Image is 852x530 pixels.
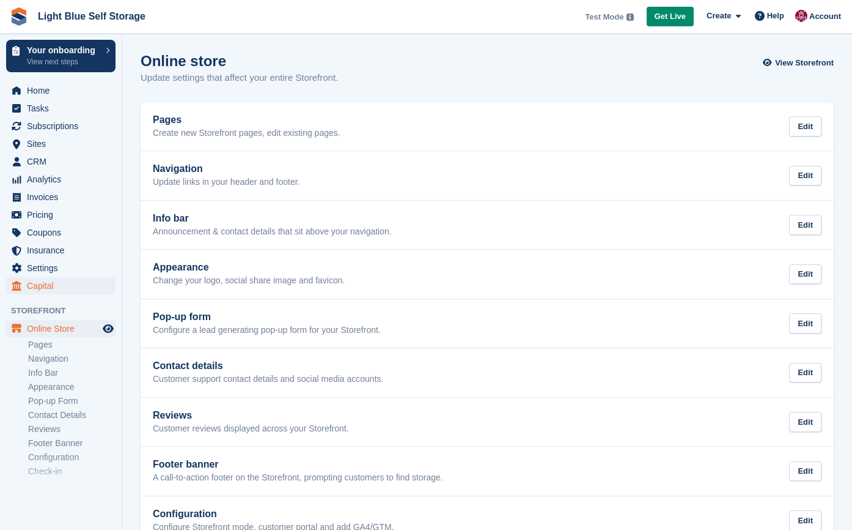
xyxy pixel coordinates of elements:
[141,71,338,85] p: Update settings that affect your entire Storefront.
[153,213,392,224] h2: Info bar
[775,57,834,69] span: View Storefront
[28,438,116,449] a: Footer Banner
[789,264,821,285] div: Edit
[27,82,100,99] span: Home
[28,424,116,435] a: Reviews
[10,7,28,26] img: stora-icon-8386f47178a22dfd0bd8f6a31ec36ba5ce8667c1dd55bd0f319d3a0aa187defe.svg
[6,259,116,277] a: menu
[6,277,116,294] a: menu
[11,305,122,317] span: Storefront
[28,381,116,393] a: Appearance
[153,226,392,237] p: Announcement & contact details that sit above your navigation.
[27,242,100,259] span: Insurance
[795,10,807,22] img: Jack Chivers
[27,46,100,54] p: Your onboarding
[27,153,100,170] span: CRM
[153,262,345,273] h2: Appearance
[6,40,116,72] a: Your onboarding View next steps
[153,325,381,336] p: Configure a lead generating pop-up form for your Storefront.
[789,412,821,432] div: Edit
[28,339,116,351] a: Pages
[28,452,116,463] a: Configuration
[141,201,834,250] a: Info bar Announcement & contact details that sit above your navigation. Edit
[585,11,623,23] span: Test Mode
[6,188,116,206] a: menu
[153,312,381,323] h2: Pop-up form
[27,171,100,188] span: Analytics
[27,224,100,241] span: Coupons
[141,53,338,69] h1: Online store
[626,13,634,21] img: icon-info-grey-7440780725fd019a000dd9b08b2336e03edf1995a4989e88bcd33f0948082b44.svg
[141,151,834,200] a: Navigation Update links in your header and footer. Edit
[767,10,784,22] span: Help
[153,275,345,286] p: Change your logo, social share image and favicon.
[6,242,116,259] a: menu
[6,224,116,241] a: menu
[655,10,686,23] span: Get Live
[27,100,100,117] span: Tasks
[141,299,834,348] a: Pop-up form Configure a lead generating pop-up form for your Storefront. Edit
[153,374,383,385] p: Customer support contact details and social media accounts.
[141,398,834,447] a: Reviews Customer reviews displayed across your Storefront. Edit
[153,472,443,483] p: A call-to-action footer on the Storefront, prompting customers to find storage.
[766,53,834,73] a: View Storefront
[28,409,116,421] a: Contact Details
[28,395,116,407] a: Pop-up Form
[27,135,100,152] span: Sites
[27,188,100,206] span: Invoices
[6,206,116,223] a: menu
[6,118,116,135] a: menu
[28,353,116,365] a: Navigation
[33,6,150,26] a: Light Blue Self Storage
[153,424,349,435] p: Customer reviews displayed across your Storefront.
[27,259,100,277] span: Settings
[28,466,116,477] a: Check-in
[789,461,821,482] div: Edit
[153,459,443,470] h2: Footer banner
[27,118,100,135] span: Subscriptions
[153,163,300,174] h2: Navigation
[6,171,116,188] a: menu
[141,348,834,397] a: Contact details Customer support contact details and social media accounts. Edit
[153,509,394,520] h2: Configuration
[153,177,300,188] p: Update links in your header and footer.
[141,102,834,151] a: Pages Create new Storefront pages, edit existing pages. Edit
[789,166,821,186] div: Edit
[101,321,116,336] a: Preview store
[6,135,116,152] a: menu
[789,215,821,235] div: Edit
[707,10,731,22] span: Create
[153,410,349,421] h2: Reviews
[153,128,340,139] p: Create new Storefront pages, edit existing pages.
[27,320,100,337] span: Online Store
[27,206,100,223] span: Pricing
[153,360,383,371] h2: Contact details
[27,56,100,67] p: View next steps
[6,82,116,99] a: menu
[809,10,841,23] span: Account
[789,313,821,334] div: Edit
[647,7,694,27] a: Get Live
[27,277,100,294] span: Capital
[141,447,834,496] a: Footer banner A call-to-action footer on the Storefront, prompting customers to find storage. Edit
[789,116,821,136] div: Edit
[789,363,821,383] div: Edit
[6,153,116,170] a: menu
[141,250,834,299] a: Appearance Change your logo, social share image and favicon. Edit
[28,367,116,379] a: Info Bar
[6,100,116,117] a: menu
[6,320,116,337] a: menu
[153,114,340,125] h2: Pages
